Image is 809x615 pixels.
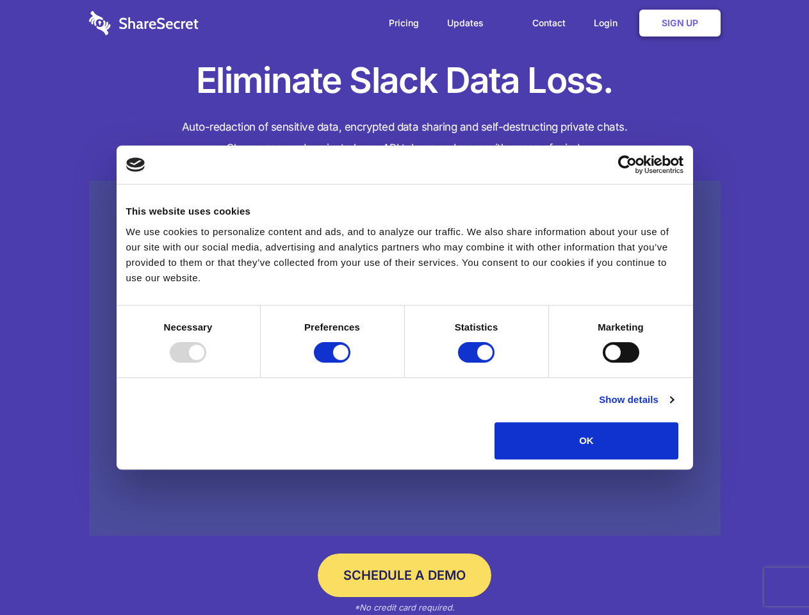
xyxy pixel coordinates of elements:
strong: Preferences [304,322,360,332]
a: Schedule a Demo [318,553,491,597]
div: We use cookies to personalize content and ads, and to analyze our traffic. We also share informat... [126,224,683,286]
h4: Auto-redaction of sensitive data, encrypted data sharing and self-destructing private chats. Shar... [89,117,721,159]
a: Contact [519,3,578,43]
button: OK [494,422,678,459]
a: Wistia video thumbnail [89,181,721,536]
div: This website uses cookies [126,204,683,219]
img: logo-wordmark-white-trans-d4663122ce5f474addd5e946df7df03e33cb6a1c49d2221995e7729f52c070b2.svg [89,11,199,35]
h1: Eliminate Slack Data Loss. [89,58,721,104]
a: Login [581,3,637,43]
img: logo [126,158,145,172]
strong: Necessary [164,322,213,332]
a: Usercentrics Cookiebot - opens in a new window [571,155,683,174]
strong: Marketing [598,322,644,332]
strong: Statistics [455,322,498,332]
a: Show details [599,392,673,407]
em: *No credit card required. [354,602,455,612]
a: Sign Up [639,10,721,37]
a: Pricing [376,3,432,43]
